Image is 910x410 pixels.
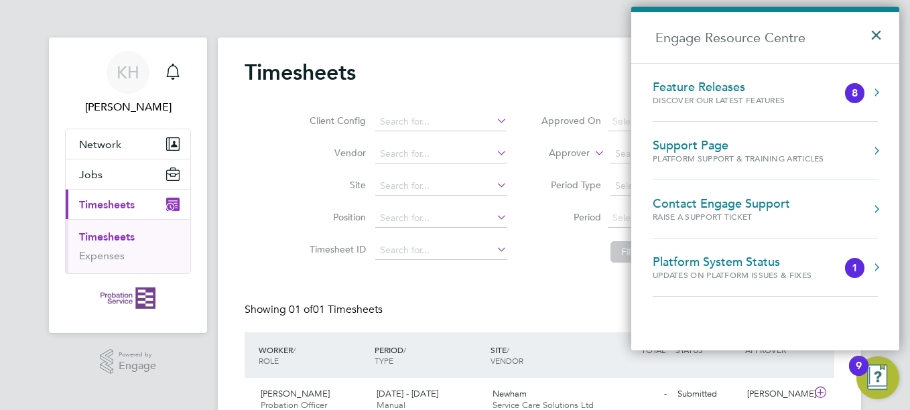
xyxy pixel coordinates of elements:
[541,115,601,127] label: Approved On
[66,190,190,219] button: Timesheets
[742,383,811,405] div: [PERSON_NAME]
[306,211,366,223] label: Position
[306,243,366,255] label: Timesheet ID
[610,177,742,196] input: Select one
[306,179,366,191] label: Site
[653,153,824,164] div: Platform Support & Training Articles
[612,212,661,224] span: Select date
[612,115,661,127] span: Select date
[101,287,155,309] img: probationservice-logo-retina.png
[371,338,487,372] div: PERIOD
[375,355,393,366] span: TYPE
[487,338,603,372] div: SITE
[245,303,385,317] div: Showing
[100,349,157,374] a: Powered byEngage
[602,383,672,405] div: -
[66,219,190,273] div: Timesheets
[856,356,899,399] button: Open Resource Center, 9 new notifications
[610,145,742,163] input: Search for...
[870,16,889,46] button: Close
[119,360,156,372] span: Engage
[653,269,838,281] div: Updates on Platform Issues & Fixes
[65,287,191,309] a: Go to home page
[65,51,191,115] a: KH[PERSON_NAME]
[653,80,811,94] div: Feature Releases
[653,196,790,211] div: Contact Engage Support
[245,59,356,86] h2: Timesheets
[79,230,135,243] a: Timesheets
[653,138,824,153] div: Support Page
[541,179,601,191] label: Period Type
[261,388,330,399] span: [PERSON_NAME]
[293,344,296,355] span: /
[66,159,190,189] button: Jobs
[117,64,139,81] span: KH
[375,145,507,163] input: Search for...
[529,147,590,160] label: Approver
[375,241,507,260] input: Search for...
[653,255,838,269] div: Platform System Status
[653,94,811,106] div: Discover our latest features
[377,388,438,399] span: [DATE] - [DATE]
[79,249,125,262] a: Expenses
[289,303,313,316] span: 01 of
[259,355,279,366] span: ROLE
[610,241,653,263] button: Filter
[79,138,121,151] span: Network
[49,38,207,333] nav: Main navigation
[255,338,371,372] div: WORKER
[79,198,135,211] span: Timesheets
[493,388,527,399] span: Newham
[631,7,899,350] div: Engage Resource Centre
[653,211,790,222] div: Raise a Support Ticket
[631,12,899,63] h2: Engage Resource Centre
[119,349,156,360] span: Powered by
[65,99,191,115] span: Katie Harris
[672,383,742,405] div: Submitted
[306,147,366,159] label: Vendor
[66,129,190,159] button: Network
[375,209,507,228] input: Search for...
[491,355,523,366] span: VENDOR
[289,303,383,316] span: 01 Timesheets
[79,168,103,181] span: Jobs
[375,177,507,196] input: Search for...
[856,366,862,383] div: 9
[375,113,507,131] input: Search for...
[403,344,406,355] span: /
[507,344,509,355] span: /
[306,115,366,127] label: Client Config
[541,211,601,223] label: Period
